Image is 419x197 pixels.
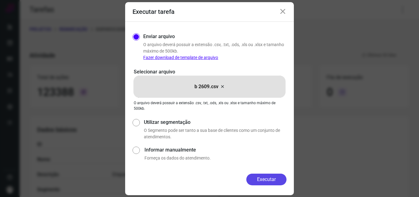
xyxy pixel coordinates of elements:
p: O Segmento pode ser tanto a sua base de clientes como um conjunto de atendimentos. [144,127,286,140]
p: O arquivo deverá possuir a extensão .csv, .txt, .ods, .xls ou .xlsx e tamanho máximo de 500kb. [143,41,286,61]
p: b 2609.csv [194,83,218,90]
label: Enviar arquivo [143,33,175,40]
label: Utilizar segmentação [144,119,286,126]
p: O arquivo deverá possuir a extensão .csv, .txt, .ods, .xls ou .xlsx e tamanho máximo de 500kb. [134,100,285,111]
a: Fazer download de template de arquivo [143,55,218,60]
p: Selecionar arquivo [134,68,285,76]
h3: Executar tarefa [133,8,175,15]
button: Executar [246,174,286,185]
p: Forneça os dados do atendimento. [144,155,286,161]
label: Informar manualmente [144,146,286,154]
